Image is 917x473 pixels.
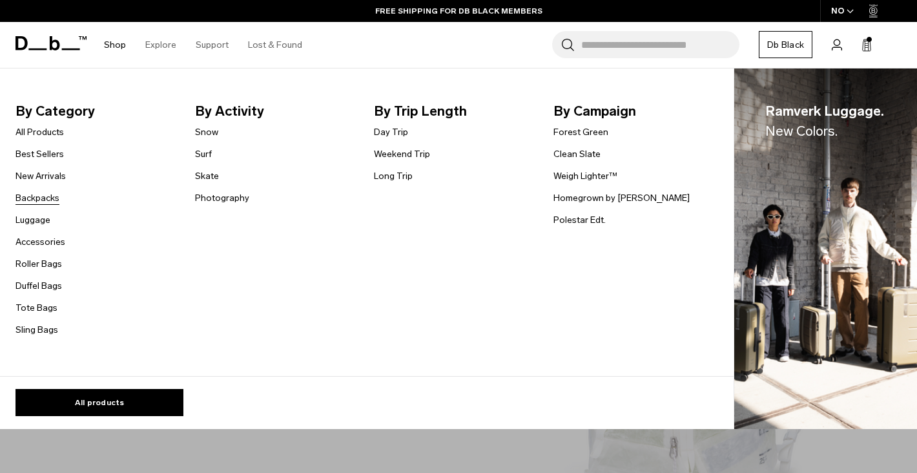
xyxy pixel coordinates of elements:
a: Best Sellers [15,147,64,161]
span: By Trip Length [374,101,533,121]
a: Roller Bags [15,257,62,271]
img: Db [734,68,917,430]
a: Snow [195,125,218,139]
a: Backpacks [15,191,59,205]
a: Shop [104,22,126,68]
a: Long Trip [374,169,413,183]
a: Db Black [759,31,812,58]
a: Sling Bags [15,323,58,337]
span: By Category [15,101,174,121]
a: FREE SHIPPING FOR DB BLACK MEMBERS [375,5,542,17]
a: Accessories [15,235,65,249]
a: New Arrivals [15,169,66,183]
span: Ramverk Luggage. [765,101,884,142]
a: All Products [15,125,64,139]
a: Day Trip [374,125,408,139]
a: Homegrown by [PERSON_NAME] [553,191,690,205]
a: Skate [195,169,219,183]
a: Duffel Bags [15,279,62,293]
nav: Main Navigation [94,22,312,68]
a: Surf [195,147,212,161]
a: Explore [145,22,176,68]
span: New Colors. [765,123,838,139]
a: Lost & Found [248,22,302,68]
a: Support [196,22,229,68]
a: Weigh Lighter™ [553,169,617,183]
a: Polestar Edt. [553,213,606,227]
span: By Campaign [553,101,712,121]
a: Ramverk Luggage.New Colors. Db [734,68,917,430]
a: Forest Green [553,125,608,139]
a: Photography [195,191,249,205]
a: Clean Slate [553,147,601,161]
span: By Activity [195,101,354,121]
a: Luggage [15,213,50,227]
a: All products [15,389,183,416]
a: Tote Bags [15,301,57,315]
a: Weekend Trip [374,147,430,161]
